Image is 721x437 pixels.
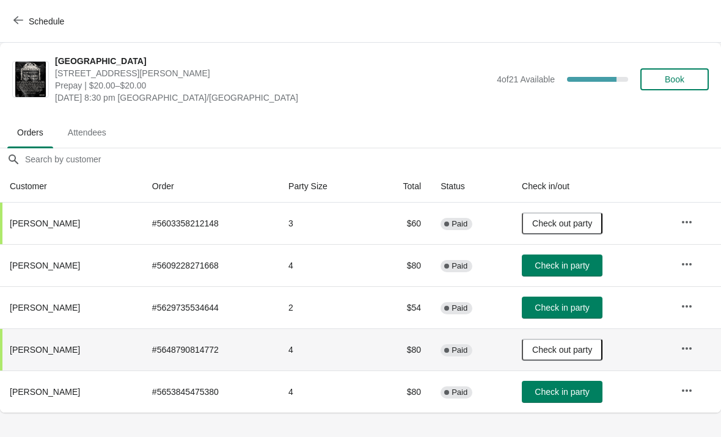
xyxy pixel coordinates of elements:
span: Paid [452,388,467,397]
button: Check out party [522,339,602,361]
span: Attendees [58,121,116,143]
button: Check in party [522,255,602,276]
th: Order [142,170,279,203]
span: Schedule [29,16,64,26]
td: 4 [279,328,371,370]
td: # 5653845475380 [142,370,279,413]
td: $80 [371,328,431,370]
td: $54 [371,286,431,328]
span: Check in party [535,303,589,312]
th: Check in/out [512,170,671,203]
span: [PERSON_NAME] [10,218,80,228]
span: [DATE] 8:30 pm [GEOGRAPHIC_DATA]/[GEOGRAPHIC_DATA] [55,92,491,104]
td: # 5648790814772 [142,328,279,370]
span: Prepay | $20.00–$20.00 [55,79,491,92]
span: Paid [452,303,467,313]
span: Paid [452,261,467,271]
td: # 5603358212148 [142,203,279,244]
td: # 5609228271668 [142,244,279,286]
span: Check in party [535,387,589,397]
span: Check in party [535,261,589,270]
button: Check out party [522,212,602,234]
button: Check in party [522,381,602,403]
span: Orders [7,121,53,143]
td: 3 [279,203,371,244]
span: [PERSON_NAME] [10,261,80,270]
td: 4 [279,370,371,413]
td: $60 [371,203,431,244]
span: [PERSON_NAME] [10,345,80,355]
span: [PERSON_NAME] [10,387,80,397]
td: 4 [279,244,371,286]
td: $80 [371,244,431,286]
input: Search by customer [24,148,721,170]
button: Check in party [522,297,602,319]
span: Paid [452,345,467,355]
td: # 5629735534644 [142,286,279,328]
th: Status [431,170,512,203]
span: [PERSON_NAME] [10,303,80,312]
span: 4 of 21 Available [497,74,555,84]
span: Check out party [532,345,592,355]
button: Book [640,68,709,90]
td: 2 [279,286,371,328]
td: $80 [371,370,431,413]
th: Party Size [279,170,371,203]
span: Paid [452,219,467,229]
th: Total [371,170,431,203]
span: [STREET_ADDRESS][PERSON_NAME] [55,67,491,79]
img: MACABRE MAIN STREET [15,62,45,97]
span: Check out party [532,218,592,228]
button: Schedule [6,10,74,32]
span: Book [665,74,684,84]
span: [GEOGRAPHIC_DATA] [55,55,491,67]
